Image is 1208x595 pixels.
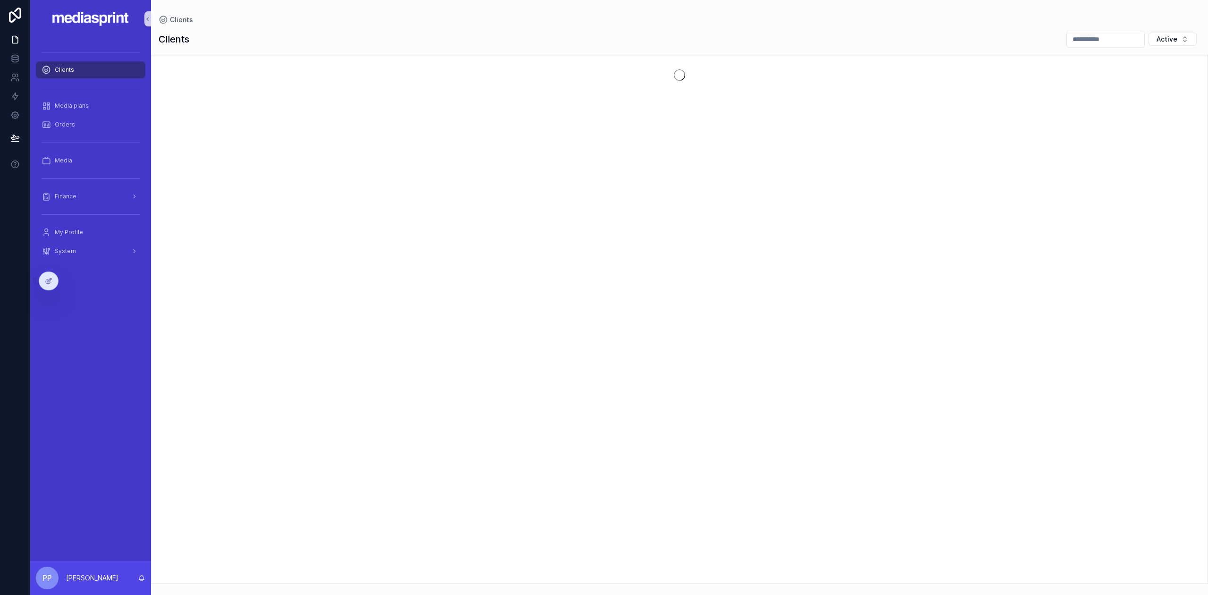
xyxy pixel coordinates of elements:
span: PP [42,572,52,584]
a: Orders [36,116,145,133]
span: My Profile [55,229,83,236]
p: [PERSON_NAME] [66,573,118,583]
img: App logo [52,11,130,26]
span: Active [1157,34,1177,44]
a: My Profile [36,224,145,241]
a: Media plans [36,97,145,114]
span: System [55,247,76,255]
button: Select Button [1149,33,1197,46]
a: Media [36,152,145,169]
a: System [36,243,145,260]
h1: Clients [159,33,189,46]
span: Clients [170,15,193,25]
a: Clients [36,61,145,78]
span: Clients [55,66,74,74]
span: Orders [55,121,75,128]
span: Media plans [55,102,89,110]
span: Finance [55,193,76,200]
a: Finance [36,188,145,205]
a: Clients [159,15,193,25]
span: Media [55,157,72,164]
div: scrollable content [30,38,151,272]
